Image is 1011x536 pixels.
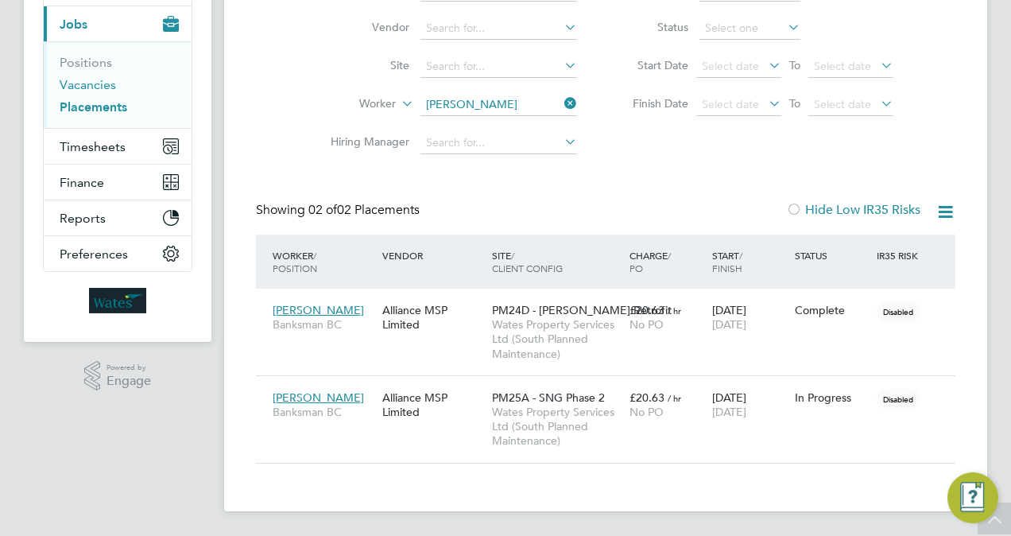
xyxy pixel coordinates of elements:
label: Hiring Manager [318,134,409,149]
span: Engage [107,375,151,388]
label: Finish Date [617,96,688,111]
a: Placements [60,99,127,115]
span: Jobs [60,17,87,32]
button: Jobs [44,6,192,41]
input: Select one [699,17,800,40]
button: Engage Resource Center [947,472,998,523]
span: / hr [668,305,681,317]
span: £20.63 [629,303,664,317]
div: Alliance MSP Limited [378,383,488,427]
span: / Position [273,249,317,274]
input: Search for... [420,17,577,40]
span: Timesheets [60,139,126,154]
span: / PO [629,249,671,274]
span: Disabled [877,389,920,410]
div: [DATE] [708,383,791,427]
div: [DATE] [708,295,791,340]
a: Powered byEngage [84,361,152,391]
span: [DATE] [712,405,746,419]
span: No PO [629,405,664,419]
span: Select date [702,97,759,111]
img: wates-logo-retina.png [89,288,146,313]
button: Finance [44,165,192,200]
span: Disabled [877,301,920,322]
span: Wates Property Services Ltd (South Planned Maintenance) [492,405,622,449]
div: Status [791,241,873,270]
span: Select date [814,97,871,111]
span: Wates Property Services Ltd (South Planned Maintenance) [492,317,622,361]
span: Finance [60,175,104,190]
div: Start [708,241,791,282]
div: Jobs [44,41,192,128]
span: No PO [629,317,664,332]
span: / hr [668,392,681,404]
label: Vendor [318,20,409,34]
span: PM25A - SNG Phase 2 [492,390,605,405]
a: Positions [60,55,112,70]
label: Hide Low IR35 Risks [786,202,920,218]
span: 02 of [308,202,337,218]
a: [PERSON_NAME]Banksman BCAlliance MSP LimitedPM25A - SNG Phase 2Wates Property Services Ltd (South... [269,382,955,395]
span: Select date [814,59,871,73]
div: In Progress [795,390,870,405]
div: Alliance MSP Limited [378,295,488,340]
span: To [784,55,805,76]
div: Showing [256,202,423,219]
a: [PERSON_NAME]Banksman BCAlliance MSP LimitedPM24D - [PERSON_NAME] RetrofitWates Property Services... [269,294,955,308]
span: Reports [60,211,106,226]
div: Complete [795,303,870,317]
button: Timesheets [44,129,192,164]
span: £20.63 [629,390,664,405]
span: Banksman BC [273,405,374,419]
span: Preferences [60,247,128,262]
input: Search for... [420,56,577,78]
a: Vacancies [60,77,116,92]
div: Vendor [378,241,488,270]
span: / Client Config [492,249,563,274]
span: To [784,93,805,114]
label: Worker [304,96,396,112]
button: Preferences [44,236,192,271]
input: Search for... [420,132,577,154]
div: IR35 Risk [873,241,928,270]
span: / Finish [712,249,742,274]
a: Go to home page [43,288,192,313]
span: PM24D - [PERSON_NAME] Retrofit [492,303,672,317]
input: Search for... [420,94,577,116]
span: [DATE] [712,317,746,332]
div: Charge [626,241,708,282]
span: Select date [702,59,759,73]
span: [PERSON_NAME] [273,303,364,317]
span: Banksman BC [273,317,374,332]
span: Powered by [107,361,151,375]
span: [PERSON_NAME] [273,390,364,405]
div: Site [488,241,626,282]
button: Reports [44,200,192,235]
div: Worker [269,241,378,282]
label: Status [617,20,688,34]
span: 02 Placements [308,202,420,218]
label: Site [318,58,409,72]
label: Start Date [617,58,688,72]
